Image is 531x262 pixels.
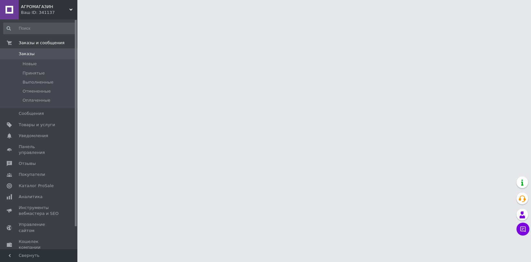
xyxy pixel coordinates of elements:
[19,122,55,128] span: Товары и услуги
[19,144,60,156] span: Панель управления
[23,97,50,103] span: Оплаченные
[23,61,37,67] span: Новые
[19,194,43,200] span: Аналитика
[516,223,529,236] button: Чат с покупателем
[23,70,45,76] span: Принятые
[23,88,51,94] span: Отмененные
[19,133,48,139] span: Уведомления
[3,23,76,34] input: Поиск
[23,79,54,85] span: Выполненные
[19,183,54,189] span: Каталог ProSale
[19,111,44,116] span: Сообщения
[19,222,60,233] span: Управление сайтом
[21,4,69,10] span: АГРОМАГАЗИН
[19,239,60,250] span: Кошелек компании
[19,40,64,46] span: Заказы и сообщения
[19,172,45,177] span: Покупатели
[19,205,60,217] span: Инструменты вебмастера и SEO
[21,10,77,15] div: Ваш ID: 341137
[19,51,34,57] span: Заказы
[19,161,36,166] span: Отзывы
